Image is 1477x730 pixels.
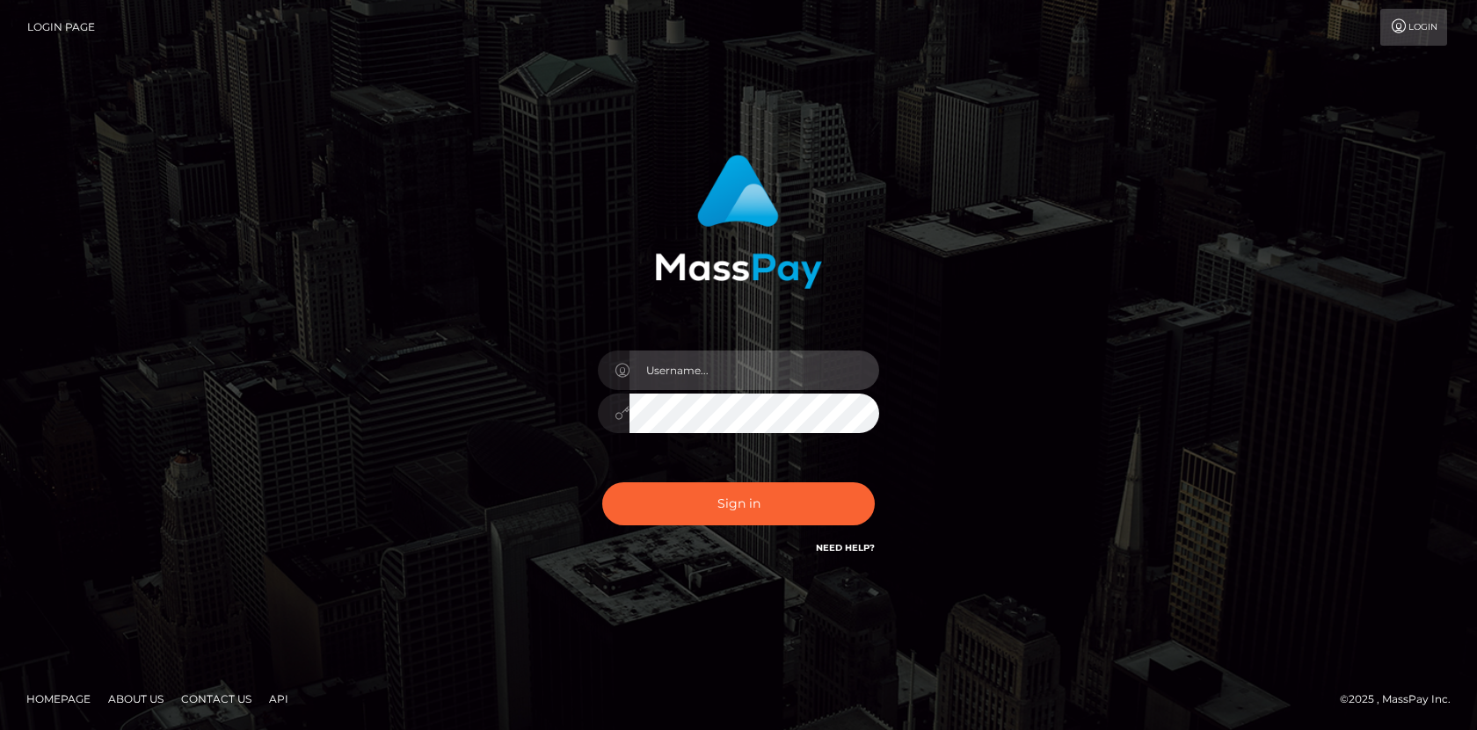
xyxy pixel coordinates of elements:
[27,9,95,46] a: Login Page
[629,351,879,390] input: Username...
[174,685,258,712] a: Contact Us
[816,542,875,553] a: Need Help?
[602,482,875,525] button: Sign in
[19,685,98,712] a: Homepage
[262,685,295,712] a: API
[1380,9,1447,46] a: Login
[101,685,171,712] a: About Us
[1340,690,1464,709] div: © 2025 , MassPay Inc.
[655,155,822,289] img: MassPay Login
